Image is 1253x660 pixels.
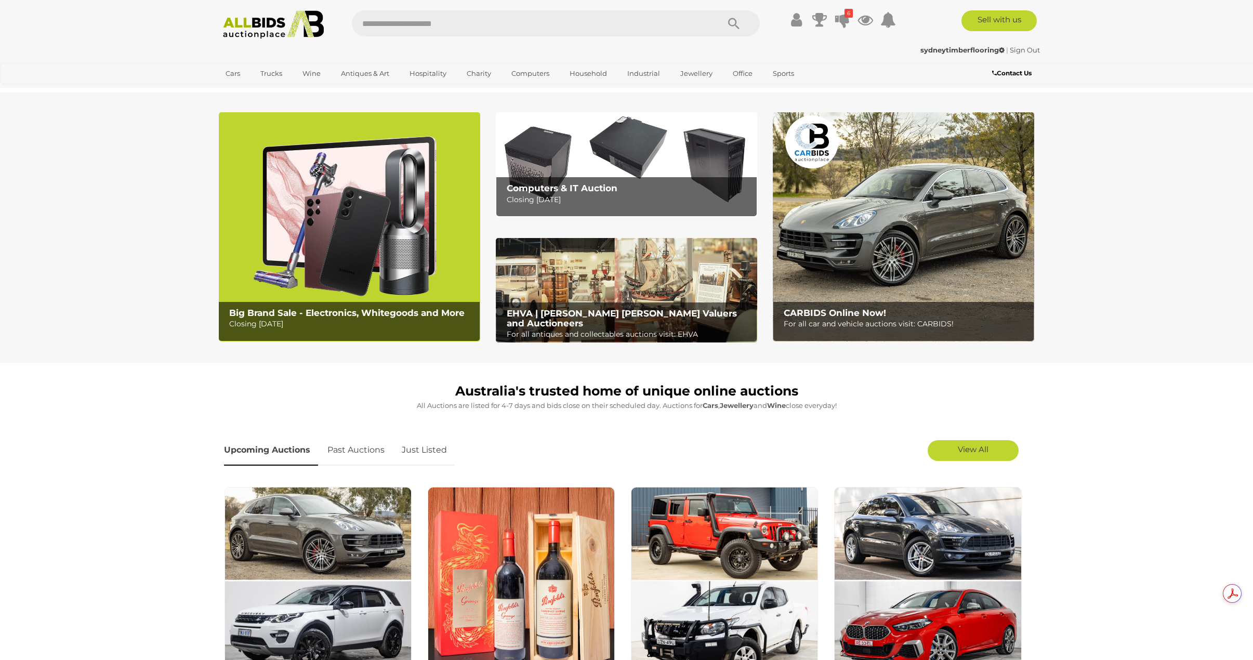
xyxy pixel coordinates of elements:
[766,65,801,82] a: Sports
[992,68,1034,79] a: Contact Us
[296,65,327,82] a: Wine
[217,10,330,39] img: Allbids.com.au
[928,440,1019,461] a: View All
[219,82,306,99] a: [GEOGRAPHIC_DATA]
[767,401,786,410] strong: Wine
[784,318,1028,331] p: For all car and vehicle auctions visit: CARBIDS!
[496,112,757,217] a: Computers & IT Auction Computers & IT Auction Closing [DATE]
[773,112,1034,341] a: CARBIDS Online Now! CARBIDS Online Now! For all car and vehicle auctions visit: CARBIDS!
[845,9,853,18] i: 6
[219,112,480,341] a: Big Brand Sale - Electronics, Whitegoods and More Big Brand Sale - Electronics, Whitegoods and Mo...
[394,435,455,466] a: Just Listed
[507,308,737,328] b: EHVA | [PERSON_NAME] [PERSON_NAME] Valuers and Auctioneers
[254,65,289,82] a: Trucks
[961,10,1037,31] a: Sell with us
[496,238,757,343] a: EHVA | Evans Hastings Valuers and Auctioneers EHVA | [PERSON_NAME] [PERSON_NAME] Valuers and Auct...
[621,65,667,82] a: Industrial
[496,238,757,343] img: EHVA | Evans Hastings Valuers and Auctioneers
[507,183,617,193] b: Computers & IT Auction
[773,112,1034,341] img: CARBIDS Online Now!
[403,65,453,82] a: Hospitality
[726,65,759,82] a: Office
[224,400,1030,412] p: All Auctions are listed for 4-7 days and bids close on their scheduled day. Auctions for , and cl...
[720,401,754,410] strong: Jewellery
[563,65,614,82] a: Household
[992,69,1032,77] b: Contact Us
[224,435,318,466] a: Upcoming Auctions
[224,384,1030,399] h1: Australia's trusted home of unique online auctions
[708,10,760,36] button: Search
[505,65,556,82] a: Computers
[958,444,988,454] span: View All
[229,308,465,318] b: Big Brand Sale - Electronics, Whitegoods and More
[784,308,886,318] b: CARBIDS Online Now!
[703,401,718,410] strong: Cars
[1006,46,1008,54] span: |
[920,46,1006,54] a: sydneytimberflooring
[507,193,751,206] p: Closing [DATE]
[496,112,757,217] img: Computers & IT Auction
[334,65,396,82] a: Antiques & Art
[460,65,498,82] a: Charity
[219,112,480,341] img: Big Brand Sale - Electronics, Whitegoods and More
[507,328,751,341] p: For all antiques and collectables auctions visit: EHVA
[835,10,850,29] a: 6
[920,46,1005,54] strong: sydneytimberflooring
[320,435,392,466] a: Past Auctions
[219,65,247,82] a: Cars
[674,65,719,82] a: Jewellery
[229,318,474,331] p: Closing [DATE]
[1010,46,1040,54] a: Sign Out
